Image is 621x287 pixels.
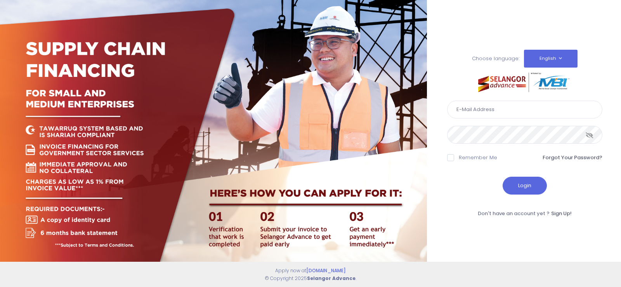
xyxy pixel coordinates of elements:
span: Apply now at © Copyright 2025 . [265,267,356,282]
a: Forgot Your Password? [543,154,602,162]
a: Sign Up! [551,210,572,217]
label: Remember Me [459,154,497,162]
strong: Selangor Advance [307,275,356,282]
button: Login [503,177,547,195]
span: Choose language: [472,55,519,62]
button: English [524,50,578,68]
a: [DOMAIN_NAME] [306,267,346,274]
input: E-Mail Address [447,101,602,118]
img: selangor-advance.png [478,73,571,92]
span: Don't have an account yet ? [478,210,550,217]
